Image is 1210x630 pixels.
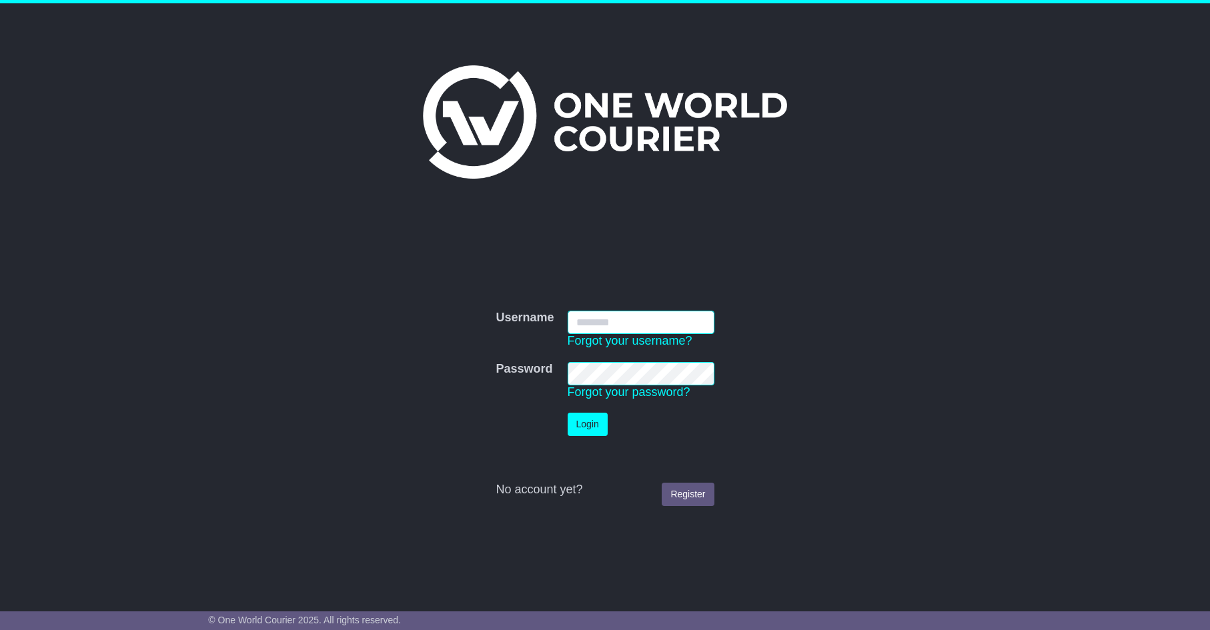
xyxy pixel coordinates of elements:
img: One World [423,65,787,179]
span: © One World Courier 2025. All rights reserved. [208,615,401,625]
label: Username [496,311,554,325]
a: Forgot your password? [568,385,690,399]
a: Forgot your username? [568,334,692,347]
button: Login [568,413,608,436]
div: No account yet? [496,483,714,497]
label: Password [496,362,552,377]
a: Register [662,483,714,506]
